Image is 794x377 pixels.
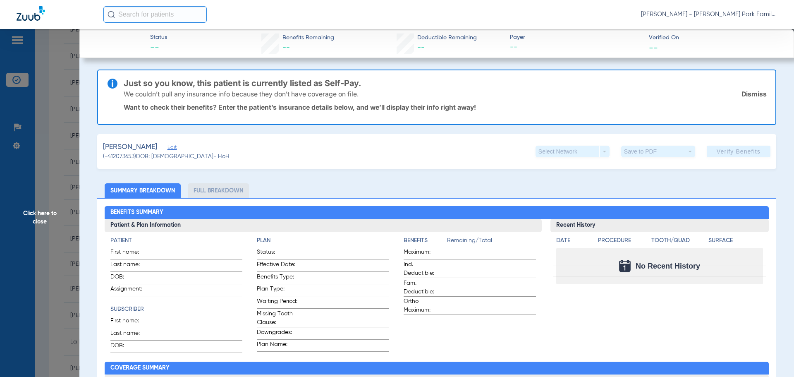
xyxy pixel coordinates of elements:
span: Edit [167,144,175,152]
span: DOB: [110,273,151,284]
span: Maximum: [404,248,444,259]
span: -- [282,44,290,51]
h3: Just so you know, this patient is currently listed as Self-Pay. [124,79,767,87]
span: Plan Type: [257,285,297,296]
span: Remaining/Total [447,236,536,248]
span: -- [649,43,658,52]
h4: Procedure [598,236,648,245]
h4: Surface [708,236,763,245]
h4: Tooth/Quad [651,236,706,245]
span: Fam. Deductible: [404,279,444,296]
span: Status [150,33,167,42]
img: Search Icon [108,11,115,18]
p: Want to check their benefits? Enter the patient’s insurance details below, and we’ll display thei... [124,103,767,111]
p: We couldn’t pull any insurance info because they don’t have coverage on file. [124,90,359,98]
span: Waiting Period: [257,297,297,308]
span: Plan Name: [257,340,297,351]
app-breakdown-title: Procedure [598,236,648,248]
app-breakdown-title: Surface [708,236,763,248]
h4: Patient [110,236,243,245]
app-breakdown-title: Date [556,236,591,248]
input: Search for patients [103,6,207,23]
img: info-icon [108,79,117,89]
app-breakdown-title: Benefits [404,236,447,248]
h2: Coverage Summary [105,362,769,375]
h4: Subscriber [110,305,243,314]
h4: Date [556,236,591,245]
h3: Patient & Plan Information [105,219,542,232]
span: Verified On [649,34,781,42]
img: Zuub Logo [17,6,45,21]
span: Benefits Remaining [282,34,334,42]
h3: Recent History [550,219,769,232]
li: Summary Breakdown [105,183,181,198]
a: Dismiss [741,90,767,98]
span: -- [510,42,642,53]
h2: Benefits Summary [105,206,769,219]
span: Ortho Maximum: [404,297,444,315]
h4: Plan [257,236,389,245]
span: Downgrades: [257,328,297,339]
app-breakdown-title: Tooth/Quad [651,236,706,248]
span: Ind. Deductible: [404,260,444,278]
span: No Recent History [636,262,700,270]
li: Full Breakdown [188,183,249,198]
span: -- [417,44,425,51]
span: Effective Date: [257,260,297,271]
span: DOB: [110,341,151,353]
span: First name: [110,248,151,259]
span: [PERSON_NAME] [103,142,157,152]
img: Calendar [619,260,631,272]
span: Assignment: [110,285,151,296]
span: Benefits Type: [257,273,297,284]
span: Payer [510,33,642,42]
span: Last name: [110,329,151,340]
span: Last name: [110,260,151,271]
span: First name: [110,317,151,328]
span: Status: [257,248,297,259]
span: [PERSON_NAME] - [PERSON_NAME] Park Family Dentistry [641,10,777,19]
span: Deductible Remaining [417,34,477,42]
span: (-412073653) DOB: [DEMOGRAPHIC_DATA] - HoH [103,152,230,161]
h4: Benefits [404,236,447,245]
span: -- [150,42,167,54]
span: Missing Tooth Clause: [257,310,297,327]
